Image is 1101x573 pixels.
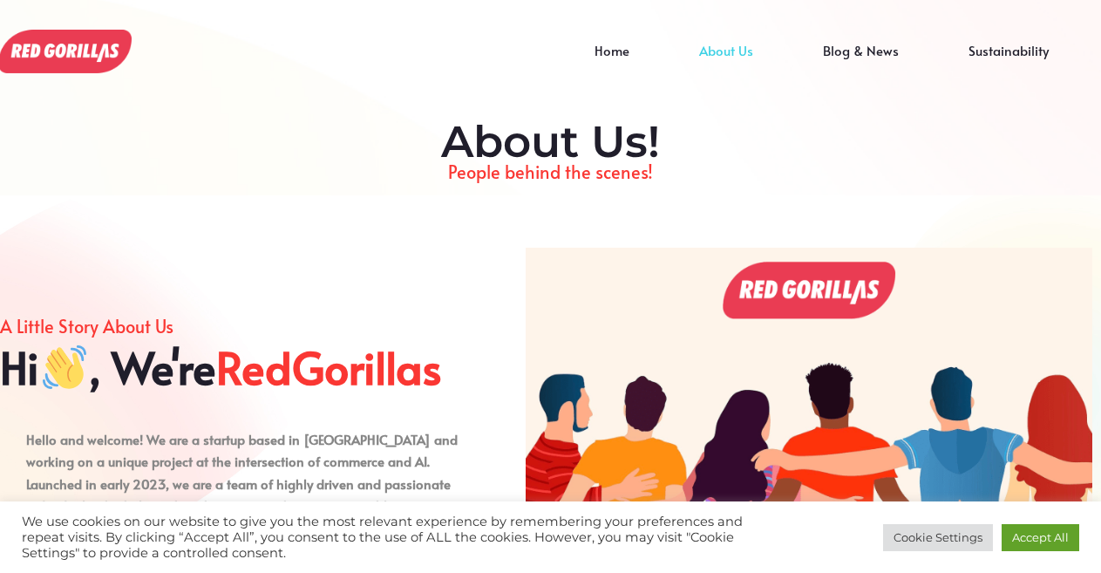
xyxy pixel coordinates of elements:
p: People behind the scenes! [9,157,1092,187]
a: Cookie Settings [883,524,993,551]
strong: Hello and welcome! We are a startup based in [GEOGRAPHIC_DATA] and working on a unique project at... [26,430,470,537]
h2: About Us! [9,116,1092,168]
a: Accept All [1002,524,1079,551]
a: About Us [664,51,788,77]
a: Blog & News [788,51,934,77]
a: Home [560,51,664,77]
span: RedGorillas [216,341,442,393]
a: Sustainability [934,51,1084,77]
div: We use cookies on our website to give you the most relevant experience by remembering your prefer... [22,514,762,561]
img: 👋 [43,345,86,389]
